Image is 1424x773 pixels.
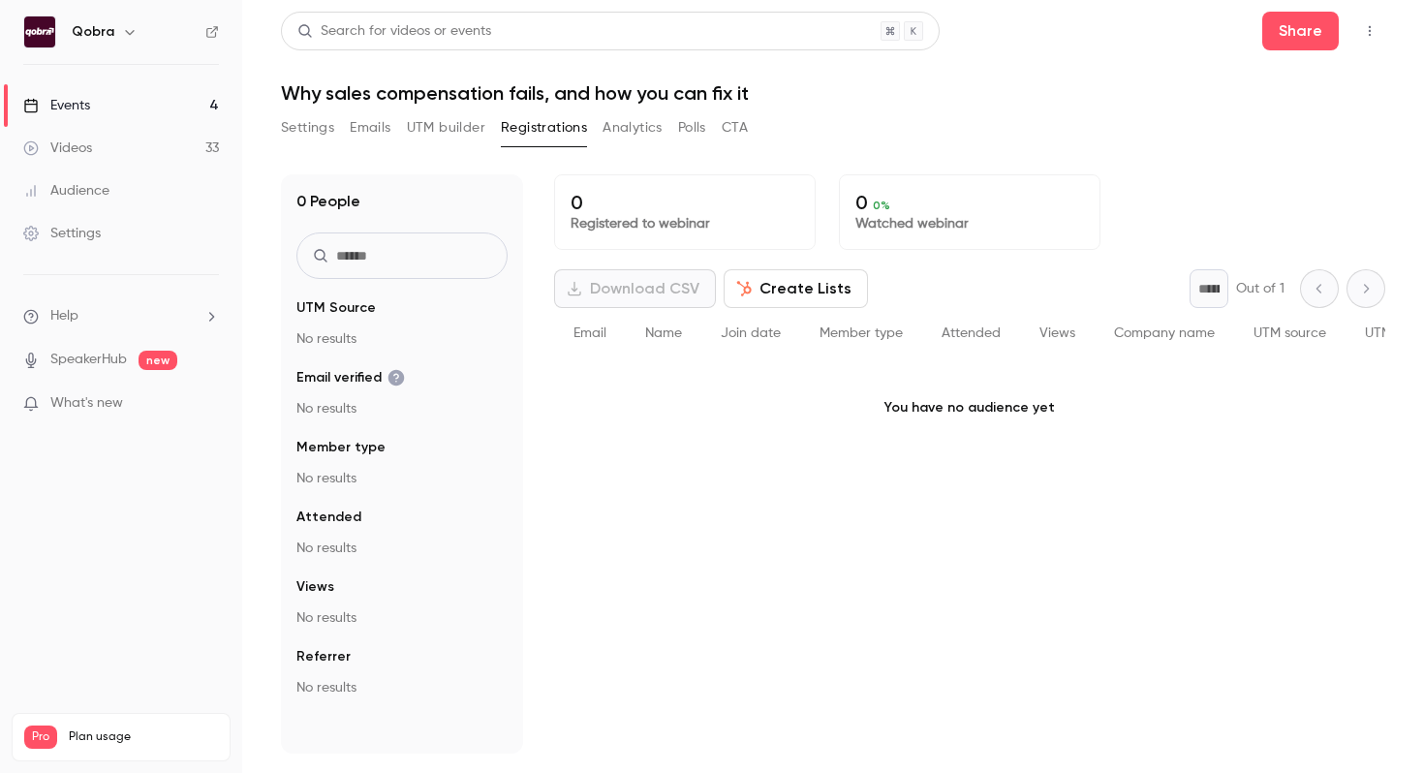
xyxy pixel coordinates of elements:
span: Attended [942,326,1001,340]
a: SpeakerHub [50,350,127,370]
span: What's new [50,393,123,414]
button: UTM builder [407,112,485,143]
section: facet-groups [296,298,508,697]
li: help-dropdown-opener [23,306,219,326]
span: Member type [820,326,903,340]
button: Registrations [501,112,587,143]
h1: 0 People [296,190,360,213]
p: Registered to webinar [571,214,799,233]
p: 0 [855,191,1084,214]
span: UTM source [1254,326,1326,340]
span: Join date [721,326,781,340]
div: Audience [23,181,109,201]
span: Pro [24,726,57,749]
span: Help [50,306,78,326]
span: Email verified [296,368,405,387]
button: Settings [281,112,334,143]
p: You have no audience yet [554,359,1385,456]
div: Videos [23,139,92,158]
span: Name [645,326,682,340]
p: No results [296,608,508,628]
p: No results [296,539,508,558]
iframe: Noticeable Trigger [196,395,219,413]
p: No results [296,329,508,349]
span: new [139,351,177,370]
p: Watched webinar [855,214,1084,233]
h6: Qobra [72,22,114,42]
p: Out of 1 [1236,279,1285,298]
div: Events [23,96,90,115]
span: Plan usage [69,729,218,745]
p: 0 [571,191,799,214]
p: No results [296,399,508,418]
button: Polls [678,112,706,143]
button: Analytics [603,112,663,143]
span: Views [296,577,334,597]
span: Referrer [296,647,351,666]
button: Create Lists [724,269,868,308]
div: Settings [23,224,101,243]
button: Emails [350,112,390,143]
h1: Why sales compensation fails, and how you can fix it [281,81,1385,105]
span: Attended [296,508,361,527]
p: No results [296,469,508,488]
div: Search for videos or events [297,21,491,42]
span: UTM Source [296,298,376,318]
span: Member type [296,438,386,457]
img: Qobra [24,16,55,47]
button: Share [1262,12,1339,50]
span: Views [1039,326,1075,340]
span: 0 % [873,199,890,212]
span: Email [573,326,606,340]
span: Company name [1114,326,1215,340]
button: CTA [722,112,748,143]
p: No results [296,678,508,697]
